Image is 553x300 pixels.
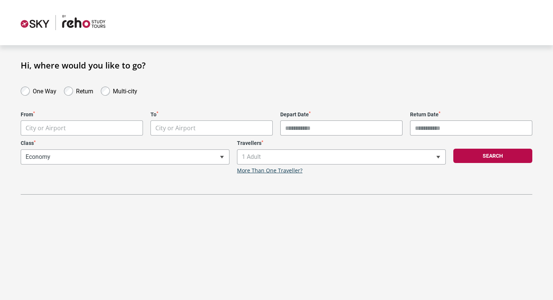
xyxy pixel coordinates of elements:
[237,140,446,146] label: Travellers
[21,149,229,164] span: Economy
[237,168,302,174] a: More Than One Traveller?
[21,140,229,146] label: Class
[237,150,445,164] span: 1 Adult
[150,120,273,136] span: City or Airport
[21,121,143,136] span: City or Airport
[155,124,196,132] span: City or Airport
[151,121,272,136] span: City or Airport
[453,149,532,163] button: Search
[21,150,229,164] span: Economy
[21,111,143,118] label: From
[150,111,273,118] label: To
[33,86,56,95] label: One Way
[21,120,143,136] span: City or Airport
[280,111,403,118] label: Depart Date
[21,60,532,70] h1: Hi, where would you like to go?
[410,111,532,118] label: Return Date
[26,124,66,132] span: City or Airport
[113,86,137,95] label: Multi-city
[237,149,446,164] span: 1 Adult
[76,86,93,95] label: Return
